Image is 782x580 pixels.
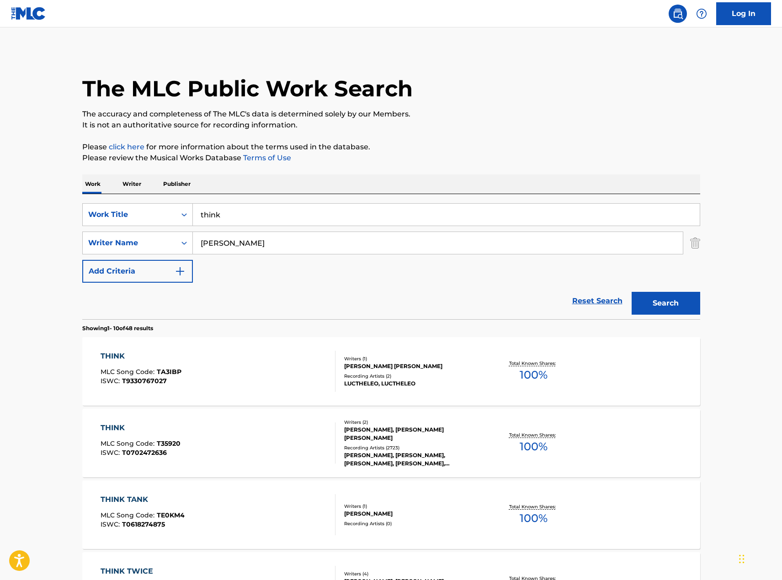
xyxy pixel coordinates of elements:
[157,439,181,448] span: T35920
[82,109,700,120] p: The accuracy and completeness of The MLC's data is determined solely by our Members.
[82,203,700,319] form: Search Form
[101,422,181,433] div: THINK
[101,377,122,385] span: ISWC :
[101,448,122,457] span: ISWC :
[520,438,548,455] span: 100 %
[82,260,193,283] button: Add Criteria
[122,520,165,528] span: T0618274875
[82,480,700,549] a: THINK TANKMLC Song Code:TE0KM4ISWC:T0618274875Writers (1)[PERSON_NAME]Recording Artists (0)Total ...
[101,511,157,519] span: MLC Song Code :
[632,292,700,315] button: Search
[520,367,548,383] span: 100 %
[120,174,144,194] p: Writer
[11,7,46,20] img: MLC Logo
[344,444,482,451] div: Recording Artists ( 2723 )
[82,75,413,102] h1: The MLC Public Work Search
[122,377,167,385] span: T9330767027
[109,142,144,151] a: click here
[509,432,558,438] p: Total Known Shares:
[344,355,482,362] div: Writers ( 1 )
[509,360,558,367] p: Total Known Shares:
[344,373,482,380] div: Recording Artists ( 2 )
[344,520,482,527] div: Recording Artists ( 0 )
[82,153,700,163] p: Please review the Musical Works Database
[344,419,482,426] div: Writers ( 2 )
[101,351,181,362] div: THINK
[344,451,482,468] div: [PERSON_NAME], [PERSON_NAME], [PERSON_NAME], [PERSON_NAME], [PERSON_NAME]
[160,174,193,194] p: Publisher
[122,448,167,457] span: T0702472636
[82,142,700,153] p: Please for more information about the terms used in the database.
[82,174,103,194] p: Work
[520,510,548,527] span: 100 %
[101,520,122,528] span: ISWC :
[101,439,157,448] span: MLC Song Code :
[568,291,627,311] a: Reset Search
[716,2,771,25] a: Log In
[344,503,482,510] div: Writers ( 1 )
[739,545,745,573] div: Drag
[344,362,482,370] div: [PERSON_NAME] [PERSON_NAME]
[344,380,482,388] div: LUCTHELEO, LUCTHELEO
[344,426,482,442] div: [PERSON_NAME], [PERSON_NAME] [PERSON_NAME]
[509,503,558,510] p: Total Known Shares:
[344,570,482,577] div: Writers ( 4 )
[736,536,782,580] iframe: Chat Widget
[175,266,186,277] img: 9d2ae6d4665cec9f34b9.svg
[157,368,181,376] span: TA3IBP
[101,566,181,577] div: THINK TWICE
[82,120,700,131] p: It is not an authoritative source for recording information.
[344,510,482,518] div: [PERSON_NAME]
[101,368,157,376] span: MLC Song Code :
[690,232,700,254] img: Delete Criterion
[692,5,711,23] div: Help
[82,337,700,406] a: THINKMLC Song Code:TA3IBPISWC:T9330767027Writers (1)[PERSON_NAME] [PERSON_NAME]Recording Artists ...
[696,8,707,19] img: help
[88,237,170,248] div: Writer Name
[672,8,683,19] img: search
[669,5,687,23] a: Public Search
[241,153,291,162] a: Terms of Use
[157,511,185,519] span: TE0KM4
[101,494,185,505] div: THINK TANK
[82,324,153,332] p: Showing 1 - 10 of 48 results
[88,209,170,220] div: Work Title
[82,409,700,477] a: THINKMLC Song Code:T35920ISWC:T0702472636Writers (2)[PERSON_NAME], [PERSON_NAME] [PERSON_NAME]Rec...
